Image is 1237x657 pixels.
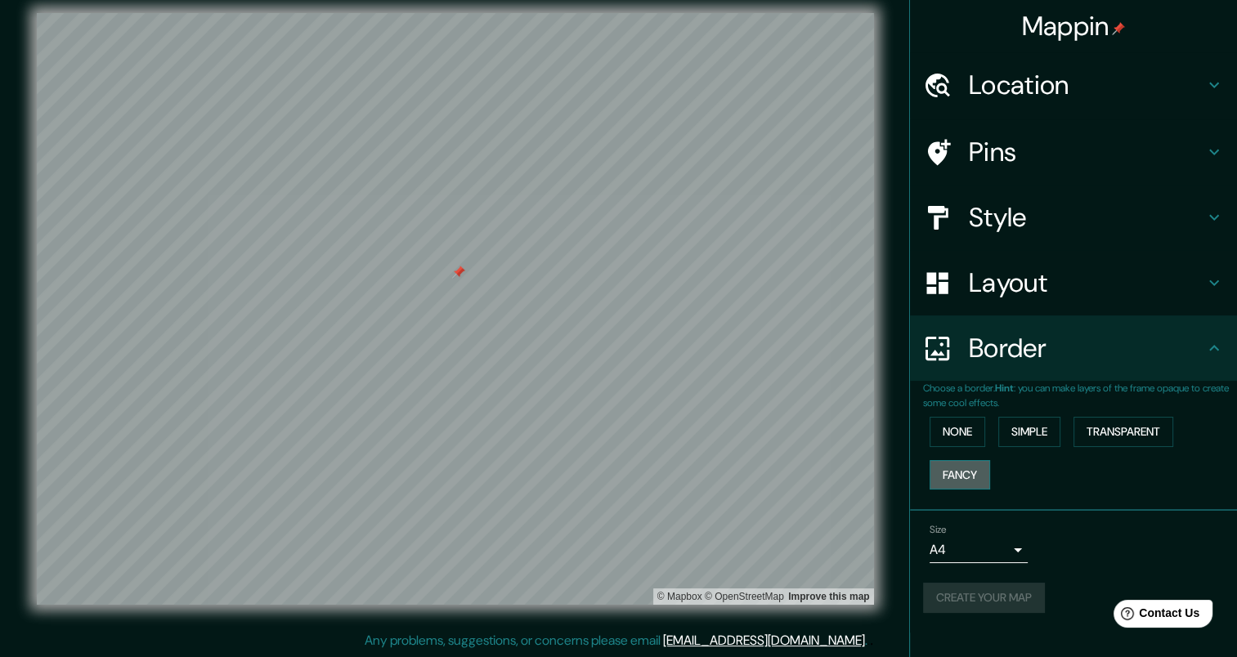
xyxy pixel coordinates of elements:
[867,631,870,650] div: .
[969,332,1204,364] h4: Border
[969,136,1204,168] h4: Pins
[910,250,1237,315] div: Layout
[1112,22,1125,35] img: pin-icon.png
[930,417,985,447] button: None
[930,460,990,490] button: Fancy
[663,632,865,649] a: [EMAIL_ADDRESS][DOMAIN_NAME]
[1022,10,1126,42] h4: Mappin
[998,417,1060,447] button: Simple
[910,52,1237,118] div: Location
[705,591,784,602] a: OpenStreetMap
[969,266,1204,299] h4: Layout
[1091,593,1219,639] iframe: Help widget launcher
[969,69,1204,101] h4: Location
[930,523,947,537] label: Size
[930,537,1028,563] div: A4
[969,201,1204,234] h4: Style
[995,382,1014,395] b: Hint
[657,591,702,602] a: Mapbox
[788,591,869,602] a: Map feedback
[870,631,873,650] div: .
[910,315,1237,381] div: Border
[910,119,1237,185] div: Pins
[923,381,1237,410] p: Choose a border. : you can make layers of the frame opaque to create some cool effects.
[910,185,1237,250] div: Style
[37,13,874,605] canvas: Map
[365,631,867,650] p: Any problems, suggestions, or concerns please email .
[1073,417,1173,447] button: Transparent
